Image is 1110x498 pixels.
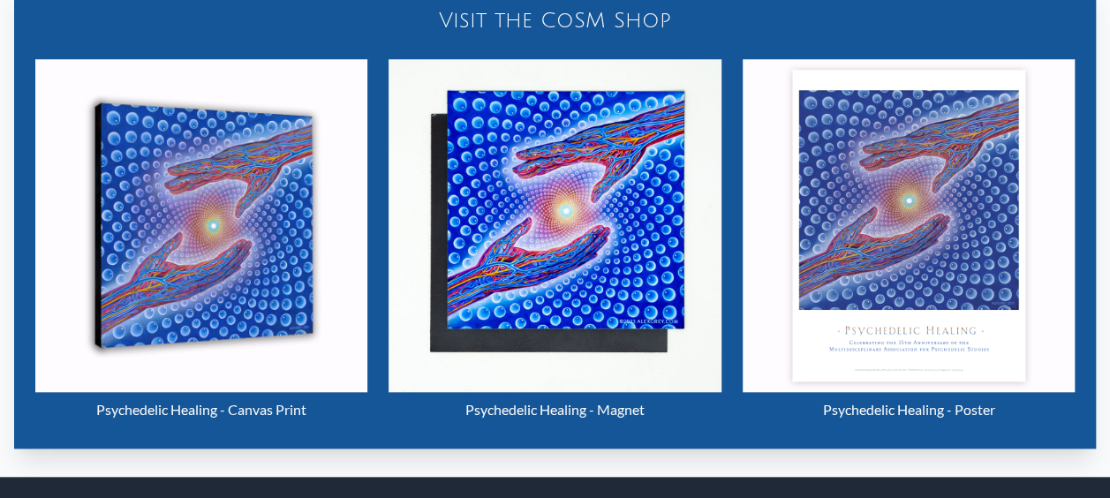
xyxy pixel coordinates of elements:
img: Psychedelic Healing - Poster [743,59,1075,391]
div: Psychedelic Healing - Magnet [389,392,721,427]
a: Psychedelic Healing - Poster [743,59,1075,426]
a: Psychedelic Healing - Magnet [389,59,721,426]
img: Psychedelic Healing - Magnet [389,59,721,391]
div: Psychedelic Healing - Poster [743,392,1075,427]
a: Psychedelic Healing - Canvas Print [35,59,367,426]
div: Psychedelic Healing - Canvas Print [35,392,367,427]
img: Psychedelic Healing - Canvas Print [35,59,367,391]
